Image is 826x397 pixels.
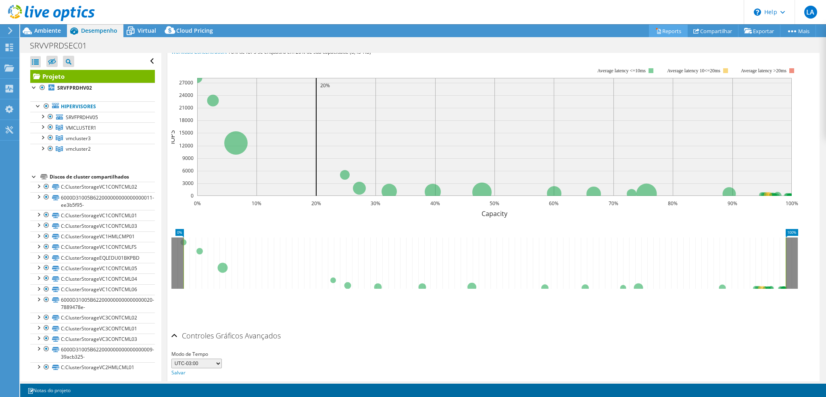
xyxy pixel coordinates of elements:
[687,25,738,37] a: Compartilhar
[740,68,786,74] text: Average latency >20ms
[754,8,761,16] svg: \n
[191,192,194,199] text: 0
[66,124,96,131] span: VMCLUSTER1
[171,328,281,344] h2: Controles Gráficos Avançados
[668,200,678,207] text: 80%
[30,122,155,133] a: VMCLUSTER1
[430,200,440,207] text: 40%
[597,68,646,74] tspan: Average latency <=10ms
[30,182,155,192] a: C:ClusterStorageVC1CONTCML02
[22,385,76,395] a: Notas do projeto
[66,114,98,121] span: SRVFPRDHV05
[667,68,720,74] tspan: Average latency 10<=20ms
[30,295,155,313] a: 6000D31005B622000000000000000020-7889478e-
[182,180,194,187] text: 3000
[26,41,99,50] h1: SRVVPRDSEC01
[30,313,155,323] a: C:ClusterStorageVC3CONTCML02
[179,129,193,136] text: 15000
[179,142,193,149] text: 12000
[30,323,155,334] a: C:ClusterStorageVC3CONTCML01
[30,133,155,143] a: vmcluster3
[30,112,155,122] a: SRVFPRDHV05
[30,101,155,112] a: Hipervisores
[371,200,380,207] text: 30%
[804,6,817,19] span: LA
[30,334,155,344] a: C:ClusterStorageVC3CONTCML03
[320,82,330,89] text: 20%
[785,200,798,207] text: 100%
[171,48,227,55] span: Workload Concentration:
[30,284,155,295] a: C:ClusterStorageVC1CONTCML06
[179,79,193,86] text: 27000
[728,200,737,207] text: 90%
[609,200,618,207] text: 70%
[30,70,155,83] a: Projeto
[168,130,177,144] text: IOPS
[252,200,261,207] text: 10%
[30,192,155,210] a: 6000D31005B622000000000000000011-ee3b5f95-
[57,84,92,91] b: SRVFPRDHV02
[50,172,155,182] div: Discos de cluster compartilhados
[30,273,155,284] a: C:ClusterStorageVC1CONTCML04
[30,144,155,154] a: vmcluster2
[30,221,155,231] a: C:ClusterStorageVC1CONTCML03
[30,344,155,362] a: 6000D31005B622000000000000000009-39acb325-
[182,167,194,174] text: 6000
[30,362,155,373] a: C:ClusterStorageVC2HMLCML01
[30,210,155,221] a: C:ClusterStorageVC1CONTCML01
[30,231,155,242] a: C:ClusterStorageVC1HMLCMP01
[549,200,559,207] text: 60%
[30,263,155,273] a: C:ClusterStorageVC1CONTCML05
[482,209,508,218] text: Capacity
[194,200,200,207] text: 0%
[179,104,193,111] text: 21000
[30,83,155,93] a: SRVFPRDHV02
[780,25,816,37] a: Mais
[176,27,213,34] span: Cloud Pricing
[179,117,193,124] text: 18000
[66,135,91,142] span: vmcluster3
[311,200,321,207] text: 20%
[490,200,499,207] text: 50%
[649,25,688,37] a: Reports
[30,242,155,252] a: C:ClusterStorageVC1CONTCMLFS
[179,92,193,99] text: 24000
[81,27,117,34] span: Desempenho
[138,27,156,34] span: Virtual
[171,369,186,376] a: Salvar
[30,252,155,263] a: C:ClusterStorageEQLEDU01BKPBD
[738,25,780,37] a: Exportar
[171,351,208,357] span: Modo de Tempo
[66,145,91,152] span: vmcluster2
[182,155,194,162] text: 9000
[34,27,61,34] span: Ambiente
[228,48,371,55] span: 78% de IOPS se enquadra em 20% de sua capacidade (8,43 TiB)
